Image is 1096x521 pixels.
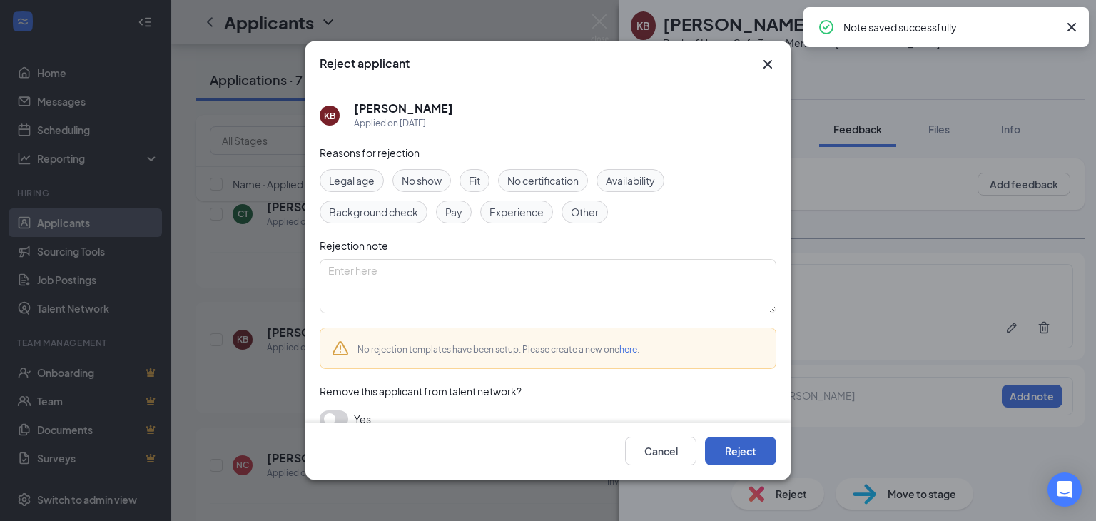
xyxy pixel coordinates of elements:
svg: Cross [759,56,776,73]
h5: [PERSON_NAME] [354,101,453,116]
span: Availability [606,173,655,188]
h3: Reject applicant [320,56,410,71]
a: here [619,344,637,355]
button: Reject [705,437,776,465]
span: Other [571,204,599,220]
span: Legal age [329,173,375,188]
span: No rejection templates have been setup. Please create a new one . [357,344,639,355]
div: Open Intercom Messenger [1047,472,1082,507]
svg: CheckmarkCircle [818,19,835,36]
span: Remove this applicant from talent network? [320,385,522,398]
span: Reasons for rejection [320,146,420,159]
span: Pay [445,204,462,220]
span: Rejection note [320,239,388,252]
span: Experience [489,204,544,220]
span: Background check [329,204,418,220]
div: Applied on [DATE] [354,116,453,131]
button: Cancel [625,437,696,465]
span: No show [402,173,442,188]
button: Close [759,56,776,73]
span: Yes [354,410,371,428]
div: Note saved successfully. [843,19,1057,36]
span: No certification [507,173,579,188]
span: Fit [469,173,480,188]
svg: Cross [1063,19,1080,36]
svg: Warning [332,340,349,357]
div: KB [324,110,335,122]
